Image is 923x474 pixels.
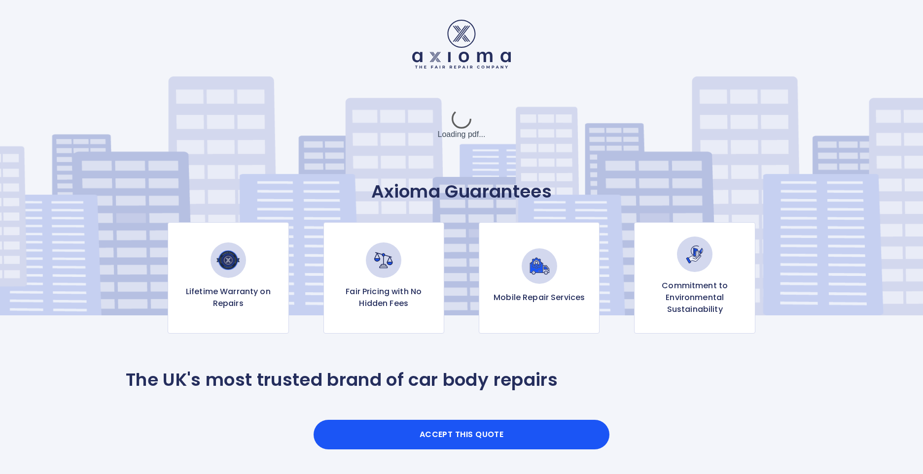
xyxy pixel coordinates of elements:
[366,242,401,278] img: Fair Pricing with No Hidden Fees
[126,369,558,391] p: The UK's most trusted brand of car body repairs
[126,181,797,203] p: Axioma Guarantees
[176,286,280,309] p: Lifetime Warranty on Repairs
[642,280,746,315] p: Commitment to Environmental Sustainability
[388,100,535,149] div: Loading pdf...
[494,292,585,304] p: Mobile Repair Services
[677,237,712,272] img: Commitment to Environmental Sustainability
[412,20,511,68] img: Logo
[522,248,557,284] img: Mobile Repair Services
[314,420,609,449] button: Accept this Quote
[211,242,246,278] img: Lifetime Warranty on Repairs
[332,286,436,309] p: Fair Pricing with No Hidden Fees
